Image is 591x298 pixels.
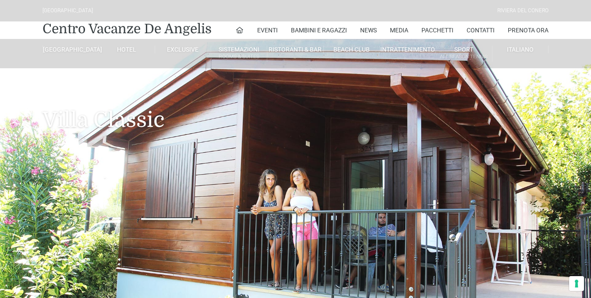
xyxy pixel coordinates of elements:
[42,46,99,53] a: [GEOGRAPHIC_DATA]
[508,21,549,39] a: Prenota Ora
[380,46,436,53] a: Intrattenimento
[360,21,377,39] a: News
[436,53,492,61] small: All Season Tennis
[421,21,453,39] a: Pacchetti
[507,46,534,53] span: Italiano
[492,46,549,53] a: Italiano
[390,21,408,39] a: Media
[497,7,549,15] div: Riviera Del Conero
[211,46,267,62] a: SistemazioniRooms & Suites
[291,21,347,39] a: Bambini e Ragazzi
[324,46,380,53] a: Beach Club
[436,46,492,62] a: SportAll Season Tennis
[257,21,278,39] a: Eventi
[267,46,323,53] a: Ristoranti & Bar
[155,46,211,53] a: Exclusive
[467,21,495,39] a: Contatti
[42,20,212,38] a: Centro Vacanze De Angelis
[211,53,267,61] small: Rooms & Suites
[42,7,93,15] div: [GEOGRAPHIC_DATA]
[99,46,155,53] a: Hotel
[569,276,584,291] button: Le tue preferenze relative al consenso per le tecnologie di tracciamento
[42,68,549,145] h1: Villa Classic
